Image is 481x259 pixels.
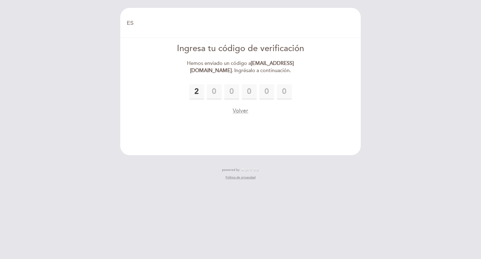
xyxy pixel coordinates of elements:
[277,84,292,99] input: 0
[169,60,313,74] div: Hemos enviado un código a . Ingrésalo a continuación.
[189,84,204,99] input: 0
[225,175,256,180] a: Política de privacidad
[233,107,248,115] button: Volver
[222,168,240,172] span: powered by
[190,60,294,74] strong: [EMAIL_ADDRESS][DOMAIN_NAME]
[222,168,259,172] a: powered by
[207,84,222,99] input: 0
[259,84,274,99] input: 0
[242,84,257,99] input: 0
[241,168,259,172] img: MEITRE
[224,84,239,99] input: 0
[169,43,313,55] div: Ingresa tu código de verificación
